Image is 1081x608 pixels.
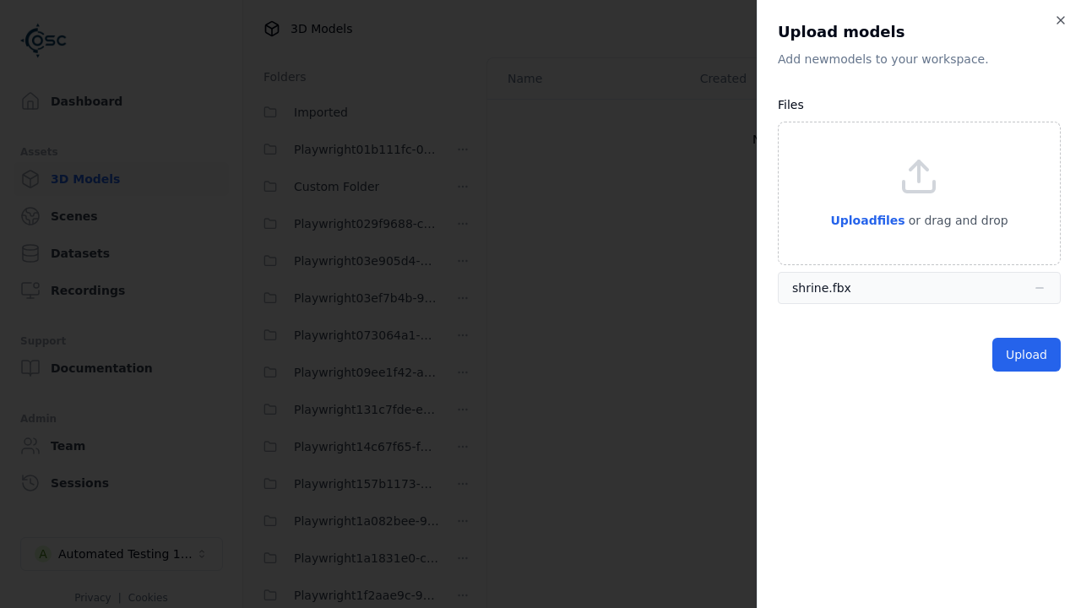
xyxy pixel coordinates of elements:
[830,214,904,227] span: Upload files
[778,20,1061,44] h2: Upload models
[792,280,851,296] div: shrine.fbx
[778,51,1061,68] p: Add new model s to your workspace.
[992,338,1061,372] button: Upload
[905,210,1008,231] p: or drag and drop
[778,98,804,111] label: Files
